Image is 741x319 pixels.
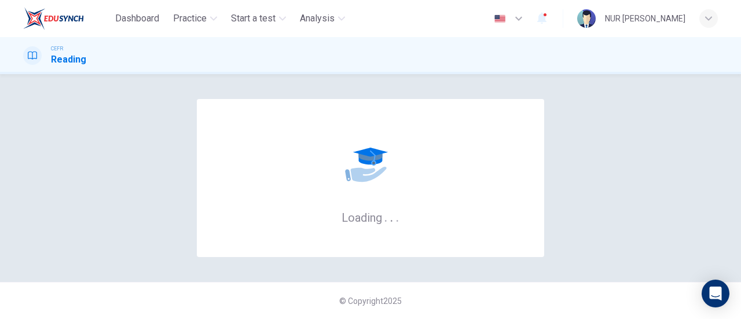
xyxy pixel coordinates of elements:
[493,14,507,23] img: en
[342,210,399,225] h6: Loading
[51,45,63,53] span: CEFR
[300,12,335,25] span: Analysis
[231,12,276,25] span: Start a test
[605,12,685,25] div: NUR [PERSON_NAME]
[395,207,399,226] h6: .
[23,7,84,30] img: EduSynch logo
[295,8,350,29] button: Analysis
[173,12,207,25] span: Practice
[577,9,596,28] img: Profile picture
[115,12,159,25] span: Dashboard
[390,207,394,226] h6: .
[339,296,402,306] span: © Copyright 2025
[226,8,291,29] button: Start a test
[168,8,222,29] button: Practice
[384,207,388,226] h6: .
[111,8,164,29] button: Dashboard
[702,280,729,307] div: Open Intercom Messenger
[23,7,111,30] a: EduSynch logo
[51,53,86,67] h1: Reading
